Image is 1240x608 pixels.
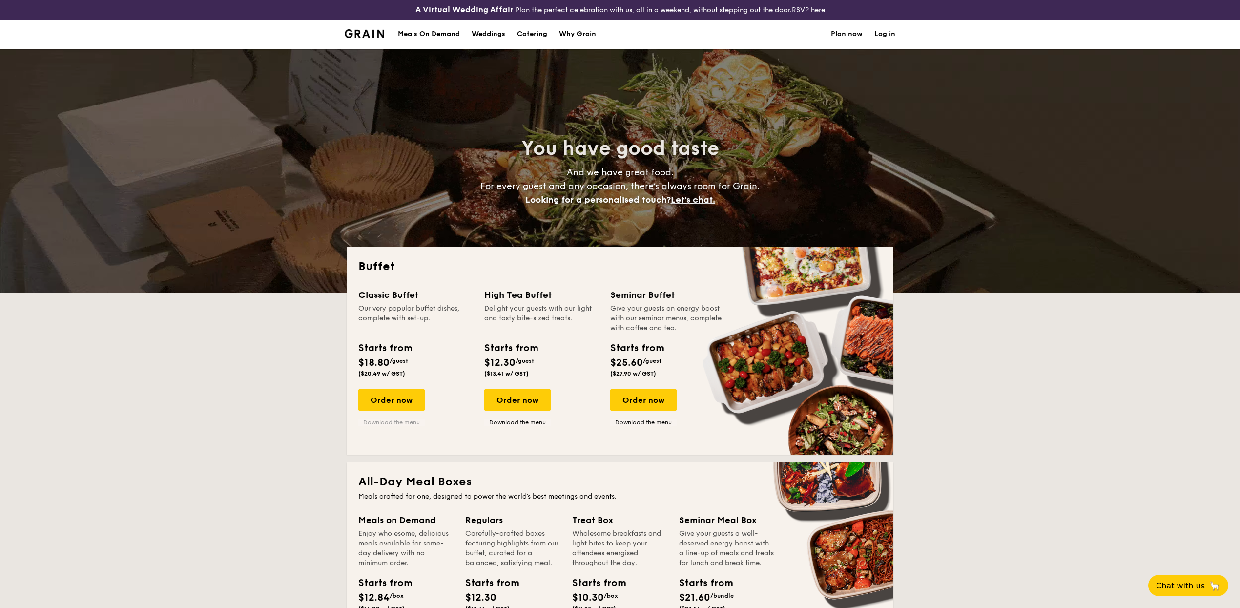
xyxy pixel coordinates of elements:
span: /box [390,592,404,599]
div: High Tea Buffet [484,288,599,302]
div: Starts from [484,341,537,356]
div: Seminar Meal Box [679,513,774,527]
span: /guest [643,357,661,364]
span: $18.80 [358,357,390,369]
span: $12.84 [358,592,390,604]
span: ($20.49 w/ GST) [358,370,405,377]
div: Plan the perfect celebration with us, all in a weekend, without stepping out the door. [339,4,901,16]
h2: All-Day Meal Boxes [358,474,882,490]
div: Wholesome breakfasts and light bites to keep your attendees energised throughout the day. [572,529,667,568]
img: Grain [345,29,384,38]
div: Order now [610,389,677,411]
div: Meals crafted for one, designed to power the world's best meetings and events. [358,492,882,502]
a: RSVP here [792,6,825,14]
span: /guest [390,357,408,364]
span: ($13.41 w/ GST) [484,370,529,377]
div: Delight your guests with our light and tasty bite-sized treats. [484,304,599,333]
div: Starts from [572,576,616,590]
h2: Buffet [358,259,882,274]
a: Catering [511,20,553,49]
span: $21.60 [679,592,710,604]
div: Give your guests an energy boost with our seminar menus, complete with coffee and tea. [610,304,724,333]
div: Seminar Buffet [610,288,724,302]
span: $25.60 [610,357,643,369]
a: Weddings [466,20,511,49]
span: Looking for a personalised touch? [525,194,671,205]
div: Our very popular buffet dishes, complete with set-up. [358,304,473,333]
a: Log in [874,20,895,49]
div: Order now [358,389,425,411]
span: Let's chat. [671,194,715,205]
span: You have good taste [521,137,719,160]
a: Meals On Demand [392,20,466,49]
a: Download the menu [610,419,677,426]
span: And we have great food. For every guest and any occasion, there’s always room for Grain. [480,167,760,205]
div: Why Grain [559,20,596,49]
a: Why Grain [553,20,602,49]
div: Starts from [465,576,509,590]
div: Weddings [472,20,505,49]
h1: Catering [517,20,547,49]
a: Download the menu [484,419,551,426]
span: Chat with us [1156,581,1205,590]
div: Starts from [358,576,402,590]
div: Give your guests a well-deserved energy boost with a line-up of meals and treats for lunch and br... [679,529,774,568]
div: Regulars [465,513,560,527]
span: 🦙 [1209,580,1220,591]
span: $12.30 [465,592,496,604]
div: Starts from [610,341,663,356]
div: Classic Buffet [358,288,473,302]
div: Treat Box [572,513,667,527]
div: Carefully-crafted boxes featuring highlights from our buffet, curated for a balanced, satisfying ... [465,529,560,568]
div: Enjoy wholesome, delicious meals available for same-day delivery with no minimum order. [358,529,454,568]
span: /guest [516,357,534,364]
span: /bundle [710,592,734,599]
h4: A Virtual Wedding Affair [415,4,514,16]
a: Plan now [831,20,863,49]
div: Order now [484,389,551,411]
span: ($27.90 w/ GST) [610,370,656,377]
a: Download the menu [358,419,425,426]
span: $12.30 [484,357,516,369]
div: Starts from [358,341,412,356]
a: Logotype [345,29,384,38]
div: Starts from [679,576,723,590]
span: $10.30 [572,592,604,604]
button: Chat with us🦙 [1148,575,1228,596]
span: /box [604,592,618,599]
div: Meals on Demand [358,513,454,527]
div: Meals On Demand [398,20,460,49]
